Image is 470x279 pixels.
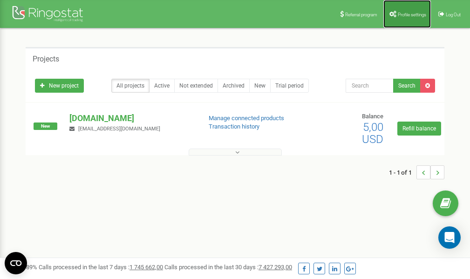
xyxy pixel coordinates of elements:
[149,79,175,93] a: Active
[69,112,193,124] p: [DOMAIN_NAME]
[174,79,218,93] a: Not extended
[270,79,309,93] a: Trial period
[33,55,59,63] h5: Projects
[249,79,271,93] a: New
[345,12,377,17] span: Referral program
[438,226,461,249] div: Open Intercom Messenger
[111,79,150,93] a: All projects
[389,156,444,189] nav: ...
[259,264,292,271] u: 7 427 293,00
[397,122,441,136] a: Refill balance
[129,264,163,271] u: 1 745 662,00
[362,113,383,120] span: Balance
[446,12,461,17] span: Log Out
[39,264,163,271] span: Calls processed in the last 7 days :
[398,12,426,17] span: Profile settings
[35,79,84,93] a: New project
[209,123,259,130] a: Transaction history
[34,122,57,130] span: New
[209,115,284,122] a: Manage connected products
[218,79,250,93] a: Archived
[346,79,394,93] input: Search
[362,121,383,146] span: 5,00 USD
[393,79,421,93] button: Search
[78,126,160,132] span: [EMAIL_ADDRESS][DOMAIN_NAME]
[164,264,292,271] span: Calls processed in the last 30 days :
[5,252,27,274] button: Open CMP widget
[389,165,416,179] span: 1 - 1 of 1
